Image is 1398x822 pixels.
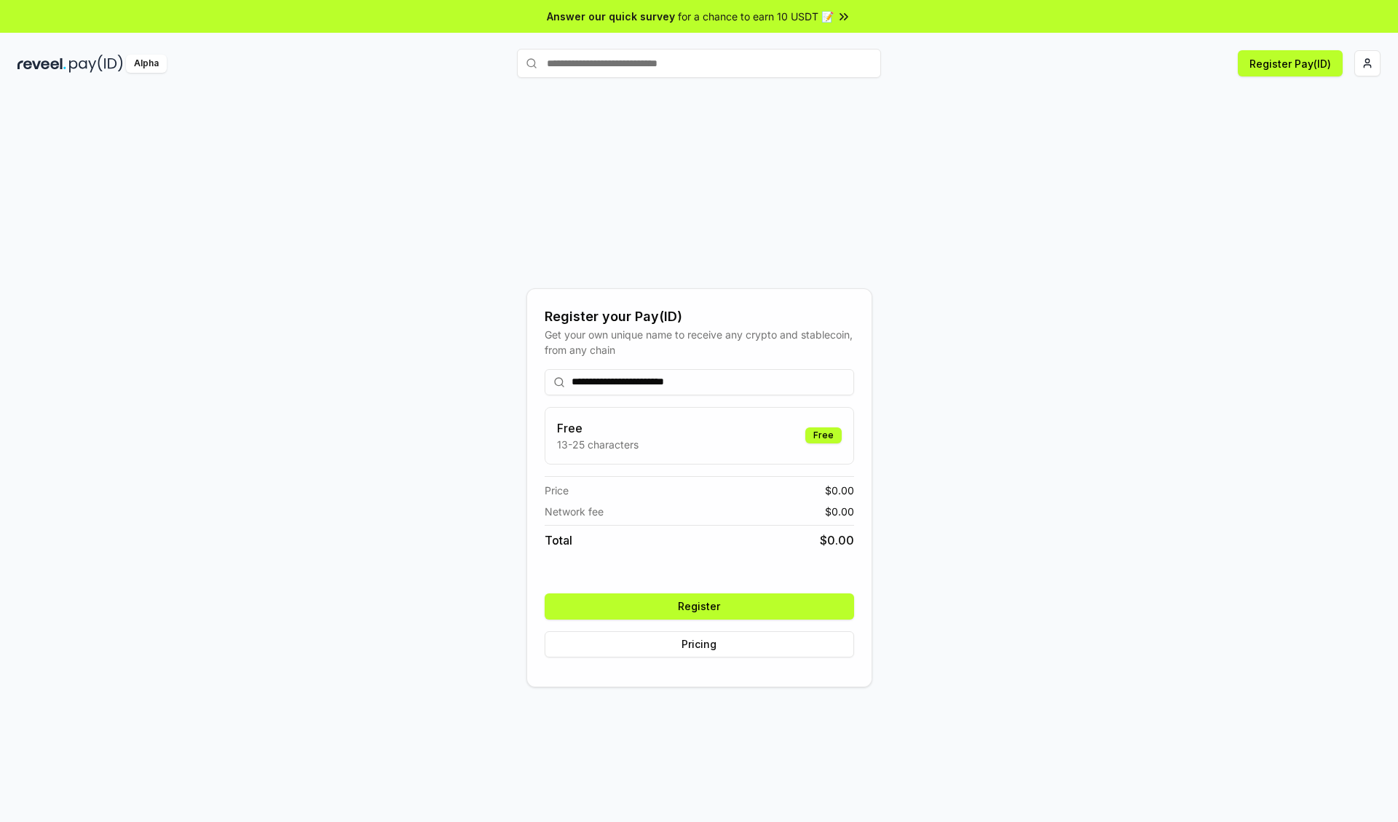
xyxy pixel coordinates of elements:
[545,631,854,657] button: Pricing
[557,437,639,452] p: 13-25 characters
[69,55,123,73] img: pay_id
[545,327,854,357] div: Get your own unique name to receive any crypto and stablecoin, from any chain
[820,531,854,549] span: $ 0.00
[545,531,572,549] span: Total
[545,307,854,327] div: Register your Pay(ID)
[1238,50,1343,76] button: Register Pay(ID)
[825,504,854,519] span: $ 0.00
[545,504,604,519] span: Network fee
[557,419,639,437] h3: Free
[126,55,167,73] div: Alpha
[547,9,675,24] span: Answer our quick survey
[678,9,834,24] span: for a chance to earn 10 USDT 📝
[545,593,854,620] button: Register
[805,427,842,443] div: Free
[545,483,569,498] span: Price
[825,483,854,498] span: $ 0.00
[17,55,66,73] img: reveel_dark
